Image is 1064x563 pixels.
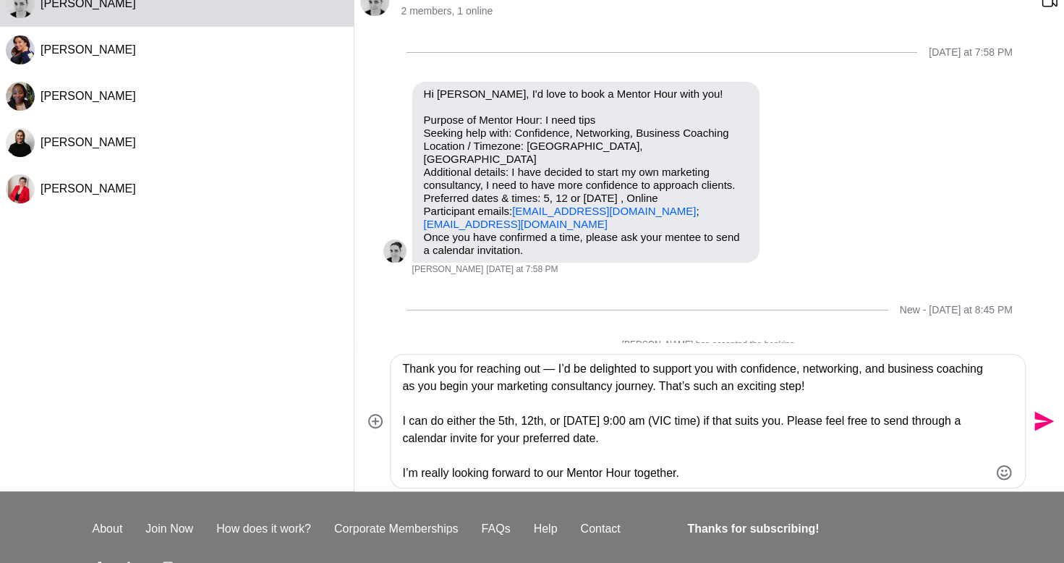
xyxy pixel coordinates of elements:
button: Send [1026,405,1058,438]
p: Once you have confirmed a time, please ask your mentee to send a calendar invitation. [424,231,748,257]
img: C [6,128,35,157]
img: E [383,240,407,263]
div: Erin [383,240,407,263]
a: About [81,520,135,538]
span: [PERSON_NAME] [41,136,136,148]
p: Purpose of Mentor Hour: I need tips Seeking help with: Confidence, Networking, Business Coaching ... [424,114,748,231]
time: 2025-09-02T09:58:40.202Z [486,264,558,276]
span: [PERSON_NAME] [41,43,136,56]
a: Help [522,520,569,538]
p: 2 members , 1 online [401,5,1029,17]
a: How does it work? [205,520,323,538]
div: Cara Gleeson [6,128,35,157]
a: [EMAIL_ADDRESS][DOMAIN_NAME] [424,218,608,230]
img: K [6,174,35,203]
div: [DATE] at 7:58 PM [929,46,1013,59]
span: [PERSON_NAME] [41,182,136,195]
a: Contact [569,520,631,538]
div: New - [DATE] at 8:45 PM [900,304,1013,316]
span: [PERSON_NAME] [41,90,136,102]
img: G [6,82,35,111]
a: Join Now [134,520,205,538]
div: Kat Milner [6,174,35,203]
p: [PERSON_NAME] has accepted the booking. [383,339,1036,351]
div: Richa Joshi [6,35,35,64]
button: Emoji picker [995,464,1013,481]
a: FAQs [469,520,522,538]
span: [PERSON_NAME] [412,264,484,276]
p: Hi [PERSON_NAME], I'd love to book a Mentor Hour with you! [424,88,748,101]
div: Getrude Mereki [6,82,35,111]
a: Corporate Memberships [323,520,470,538]
h4: Thanks for subscribing! [687,520,963,538]
textarea: Type your message [402,360,989,482]
a: [EMAIL_ADDRESS][DOMAIN_NAME] [512,205,696,217]
img: R [6,35,35,64]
